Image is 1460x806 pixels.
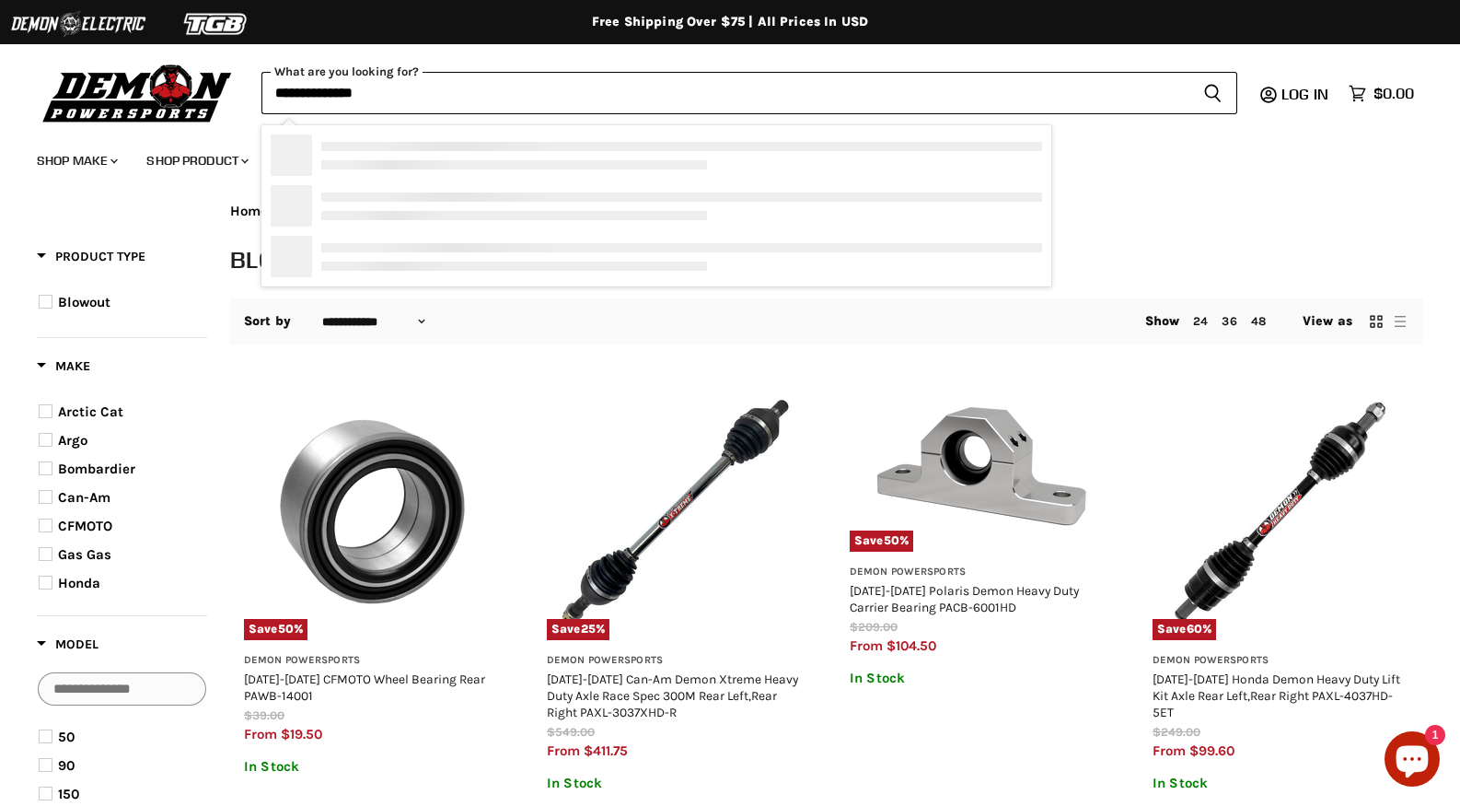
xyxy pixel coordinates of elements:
span: $0.00 [1373,85,1414,102]
span: Gas Gas [58,546,111,563]
a: 2017-2024 Can-Am Demon Xtreme Heavy Duty Axle Race Spec 300M Rear Left,Rear Right PAXL-3037XHD-RS... [547,383,804,640]
a: 36 [1222,314,1236,328]
span: Make [37,358,90,374]
label: Sort by [244,314,291,329]
a: 2011-2022 CFMOTO Wheel Bearing Rear PAWB-14001Save50% [244,383,501,640]
a: Log in [1273,86,1339,102]
span: $249.00 [1153,725,1200,739]
a: Shop Make [23,142,129,180]
a: 24 [1193,314,1208,328]
a: 2014-2025 Honda Demon Heavy Duty Lift Kit Axle Rear Left,Rear Right PAXL-4037HD-5ETSave60% [1153,383,1409,640]
a: Home [230,204,269,219]
span: 25 [581,622,596,636]
h3: Demon Powersports [850,566,1107,579]
h3: Demon Powersports [1153,654,1409,668]
span: from [850,637,883,654]
button: Search [1188,72,1237,114]
img: 2014-2025 Honda Demon Heavy Duty Lift Kit Axle Rear Left,Rear Right PAXL-4037HD-5ET [1153,383,1409,640]
span: 60 [1187,622,1202,636]
p: In Stock [1153,776,1409,791]
input: Search Options [38,672,206,706]
span: $99.60 [1189,742,1234,759]
span: Bombardier [58,461,135,477]
p: In Stock [547,776,804,791]
ul: Main menu [23,134,1409,180]
a: Shop Product [133,142,260,180]
span: Save % [547,619,609,639]
span: CFMOTO [58,518,112,534]
span: Log in [1281,85,1328,103]
span: $209.00 [850,620,898,634]
button: Filter by Model [37,636,98,659]
span: 150 [58,786,79,802]
span: $104.50 [886,637,936,654]
form: Product [261,72,1237,114]
img: Demon Electric Logo 2 [9,6,147,41]
a: [DATE]-[DATE] Polaris Demon Heavy Duty Carrier Bearing PACB-6001HD [850,583,1079,614]
span: $19.50 [281,726,322,742]
button: grid view [1367,312,1385,331]
span: from [547,742,580,759]
a: $0.00 [1339,80,1423,107]
p: In Stock [850,671,1107,686]
p: In Stock [244,759,501,775]
a: [DATE]-[DATE] Honda Demon Heavy Duty Lift Kit Axle Rear Left,Rear Right PAXL-4037HD-5ET [1153,672,1400,719]
a: [DATE]-[DATE] CFMOTO Wheel Bearing Rear PAWB-14001 [244,672,485,703]
input: When autocomplete results are available use up and down arrows to review and enter to select [261,72,1188,114]
nav: Collection utilities [230,298,1423,345]
span: Product Type [37,249,145,264]
nav: Breadcrumbs [230,204,1423,219]
a: 2012-2025 Polaris Demon Heavy Duty Carrier Bearing PACB-6001HDSave50% [850,383,1107,552]
img: TGB Logo 2 [147,6,285,41]
span: Arctic Cat [58,403,123,420]
span: $549.00 [547,725,595,739]
span: 50 [58,729,75,745]
span: $39.00 [244,708,284,722]
inbox-online-store-chat: Shopify online store chat [1379,731,1445,791]
span: 50 [278,622,294,636]
a: [DATE]-[DATE] Can-Am Demon Xtreme Heavy Duty Axle Race Spec 300M Rear Left,Rear Right PAXL-3037XHD-R [547,672,798,719]
a: 48 [1251,314,1266,328]
img: 2012-2025 Polaris Demon Heavy Duty Carrier Bearing PACB-6001HD [850,383,1107,552]
img: 2017-2024 Can-Am Demon Xtreme Heavy Duty Axle Race Spec 300M Rear Left,Rear Right PAXL-3037XHD-R [547,383,804,640]
span: Save % [1153,619,1216,639]
span: from [244,726,277,742]
button: Filter by Make [37,357,90,380]
span: 50 [884,533,899,547]
h1: Blowout Sale and Garage Sale [230,244,1423,275]
span: 90 [58,757,75,774]
button: list view [1391,312,1409,331]
span: Blowout [58,294,110,310]
h3: Demon Powersports [244,654,501,668]
span: Can-Am [58,489,110,506]
span: Show [1145,313,1180,329]
span: Model [37,637,98,652]
span: Argo [58,432,87,449]
img: Demon Powersports [37,60,238,125]
span: Honda [58,575,100,591]
span: Save % [850,531,913,551]
span: from [1153,742,1186,759]
img: 2011-2022 CFMOTO Wheel Bearing Rear PAWB-14001 [244,383,501,640]
h3: Demon Powersports [547,654,804,668]
button: Filter by Product Type [37,248,145,271]
span: $411.75 [584,742,628,759]
span: View as [1303,314,1352,329]
span: Save % [244,619,307,639]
